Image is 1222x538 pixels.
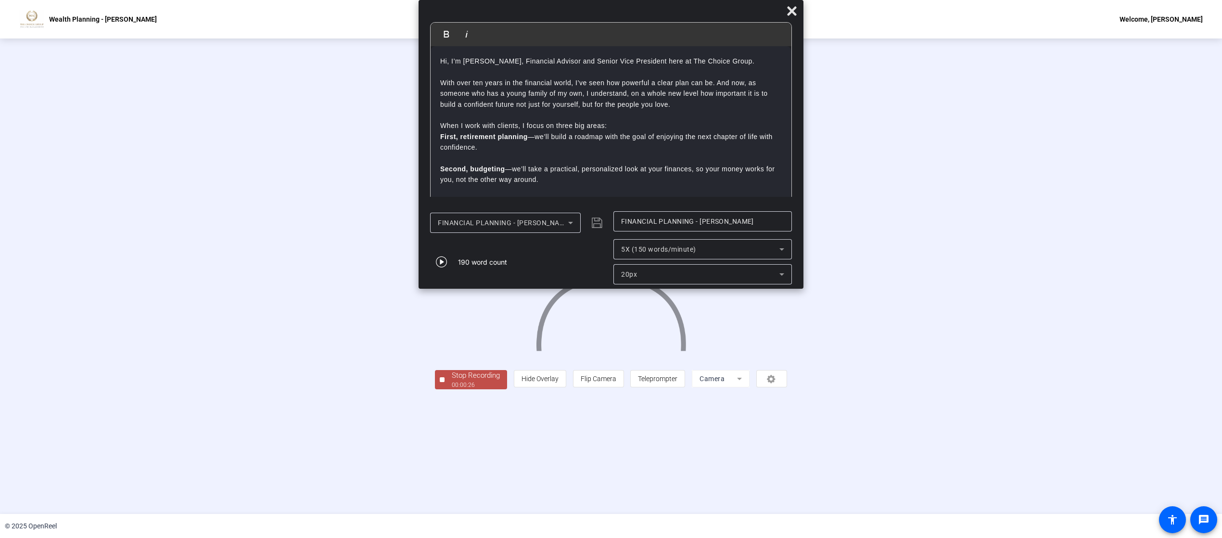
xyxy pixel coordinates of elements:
[621,270,637,278] span: 20px
[440,133,528,141] strong: First, retirement planning
[5,521,57,531] div: © 2025 OpenReel
[458,257,507,267] div: 190 word count
[440,77,782,110] p: With over ten years in the financial world, I’ve seen how powerful a clear plan can be. And now, ...
[638,375,677,383] span: Teleprompter
[452,370,500,381] div: Stop Recording
[1198,514,1209,525] mat-icon: message
[19,10,44,29] img: OpenReel logo
[1120,13,1203,25] div: Welcome, [PERSON_NAME]
[452,381,500,389] div: 00:00:26
[437,25,456,44] button: Bold (Ctrl+B)
[522,375,559,383] span: Hide Overlay
[440,131,782,153] p: —we’ll build a roadmap with the goal of enjoying the next chapter of life with confidence.
[440,196,782,218] p: —to help you protect what you’ve built and make sure your wishes are carried out.
[438,219,572,227] span: FINANCIAL PLANNING - [PERSON_NAME]
[621,216,784,227] input: Title
[440,165,505,173] strong: Second, budgeting
[440,164,782,185] p: —we’ll take a practical, personalized look at your finances, so your money works for you, not the...
[1167,514,1178,525] mat-icon: accessibility
[440,120,782,131] p: When I work with clients, I focus on three big areas:
[440,56,782,66] p: Hi, I’m [PERSON_NAME], Financial Advisor and Senior Vice President here at The Choice Group.
[621,245,696,253] span: 5X (150 words/minute)
[581,375,616,383] span: Flip Camera
[49,13,157,25] p: Wealth Planning - [PERSON_NAME]
[458,25,476,44] button: Italic (Ctrl+I)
